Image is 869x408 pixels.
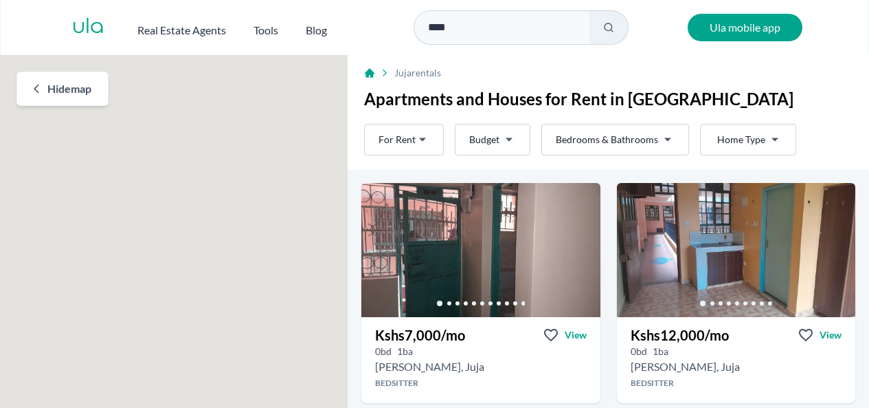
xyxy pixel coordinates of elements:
img: Bedsitter for rent - Kshs 12,000/mo - in Juja near Novia Fiber, Juja, Kenya, Kiambu County - main... [617,183,856,317]
span: Home Type [717,133,765,147]
button: For Rent [364,124,444,155]
span: Juja rentals [394,66,441,80]
button: Budget [455,124,530,155]
h5: 1 bathrooms [653,345,668,358]
nav: Main [137,17,354,39]
h3: Kshs 7,000 /mo [375,325,465,345]
button: Home Type [700,124,796,155]
h5: 1 bathrooms [397,345,413,358]
h4: Bedsitter [361,378,600,389]
h4: Bedsitter [617,378,856,389]
span: Budget [469,133,499,147]
span: View [565,328,587,342]
a: Kshs12,000/moViewView property in detail0bd 1ba [PERSON_NAME], JujaBedsitter [617,317,856,403]
h1: Apartments and Houses for Rent in [GEOGRAPHIC_DATA] [364,88,853,110]
a: Kshs7,000/moViewView property in detail0bd 1ba [PERSON_NAME], JujaBedsitter [361,317,600,403]
h3: Kshs 12,000 /mo [631,325,729,345]
span: View [820,328,842,342]
button: Bedrooms & Bathrooms [541,124,689,155]
button: Tools [253,17,278,39]
h2: Tools [253,22,278,39]
a: Ula mobile app [688,14,802,41]
span: For Rent [379,133,416,147]
h2: Real Estate Agents [137,22,226,39]
h5: 0 bedrooms [631,345,647,358]
h5: 0 bedrooms [375,345,392,358]
h2: Bedsitter for rent in Juja - Kshs 12,000/mo -Novia Fiber, Juja, Kenya, Kiambu County county [631,358,740,375]
h2: Bedsitter for rent in Juja - Kshs 7,000/mo -Ruth Collections, Juja, Kenya, Kiambu County county [375,358,484,375]
span: Hide map [47,80,91,97]
span: Bedrooms & Bathrooms [556,133,658,147]
a: ula [72,15,104,40]
button: Real Estate Agents [137,17,226,39]
a: Blog [306,17,327,39]
h2: Blog [306,22,327,39]
img: Bedsitter for rent - Kshs 7,000/mo - in Juja near Ruth Collections, Juja, Kenya, Kiambu County - ... [361,183,600,317]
